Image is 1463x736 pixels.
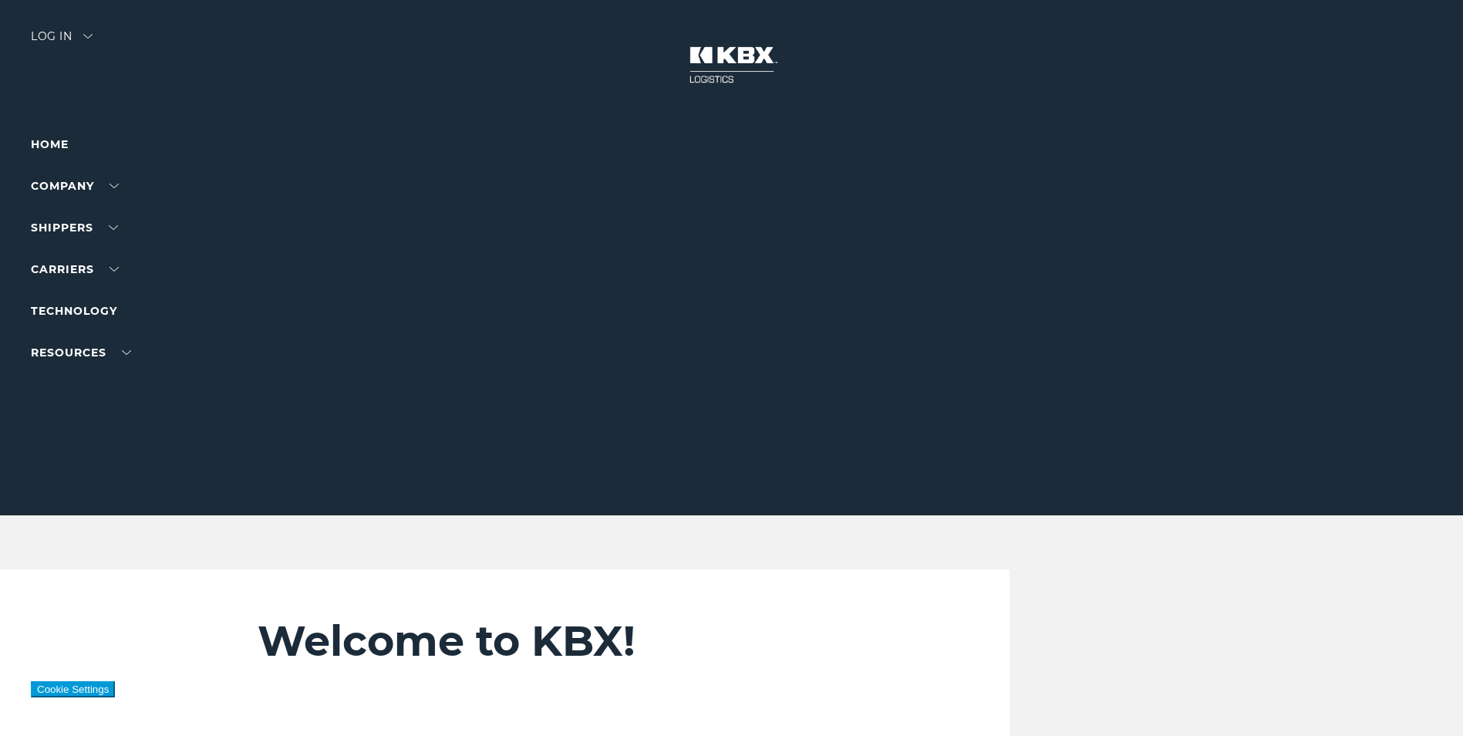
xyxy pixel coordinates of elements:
[31,681,115,697] button: Cookie Settings
[31,31,93,53] div: Log in
[31,179,119,193] a: Company
[31,221,118,235] a: SHIPPERS
[31,262,119,276] a: Carriers
[31,304,117,318] a: Technology
[83,34,93,39] img: arrow
[258,616,916,667] h2: Welcome to KBX!
[31,346,131,360] a: RESOURCES
[674,31,790,99] img: kbx logo
[31,137,69,151] a: Home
